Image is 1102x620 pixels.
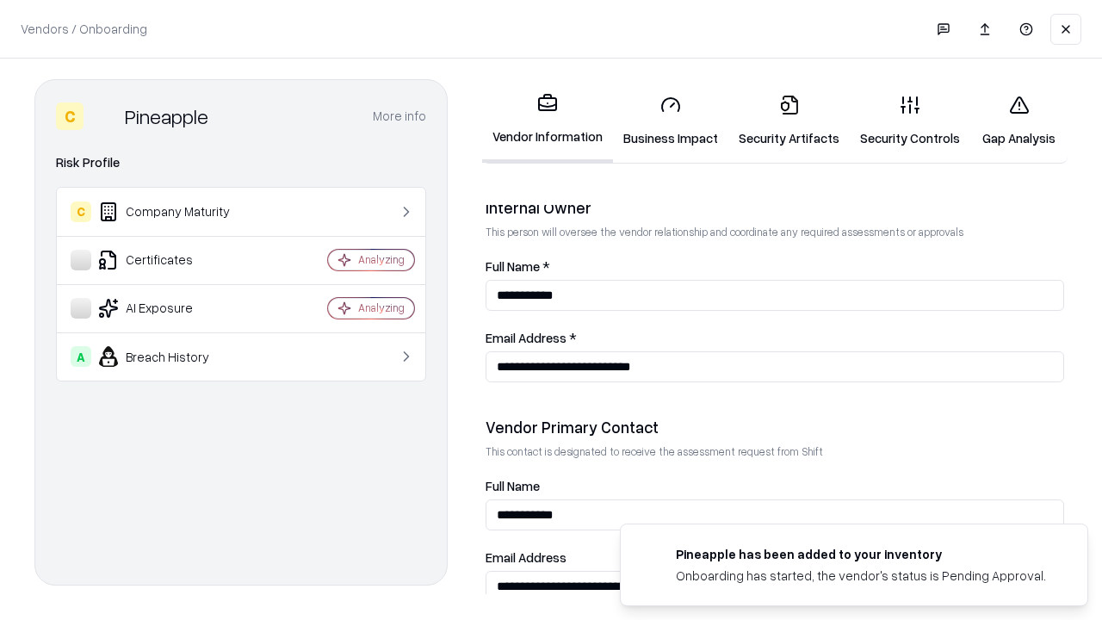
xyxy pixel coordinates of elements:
div: Internal Owner [486,197,1064,218]
a: Security Controls [850,81,970,161]
div: Company Maturity [71,201,276,222]
div: C [71,201,91,222]
img: pineappleenergy.com [641,545,662,566]
a: Gap Analysis [970,81,1068,161]
div: Onboarding has started, the vendor's status is Pending Approval. [676,567,1046,585]
label: Full Name * [486,260,1064,273]
div: Breach History [71,346,276,367]
div: Certificates [71,250,276,270]
div: Risk Profile [56,152,426,173]
div: Pineapple [125,102,208,130]
div: Analyzing [358,252,405,267]
p: This contact is designated to receive the assessment request from Shift [486,444,1064,459]
label: Email Address * [486,332,1064,344]
div: A [71,346,91,367]
img: Pineapple [90,102,118,130]
label: Email Address [486,551,1064,564]
div: AI Exposure [71,298,276,319]
div: C [56,102,84,130]
a: Vendor Information [482,79,613,163]
a: Security Artifacts [728,81,850,161]
div: Pineapple has been added to your inventory [676,545,1046,563]
p: This person will oversee the vendor relationship and coordinate any required assessments or appro... [486,225,1064,239]
p: Vendors / Onboarding [21,20,147,38]
a: Business Impact [613,81,728,161]
div: Vendor Primary Contact [486,417,1064,437]
div: Analyzing [358,301,405,315]
label: Full Name [486,480,1064,493]
button: More info [373,101,426,132]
